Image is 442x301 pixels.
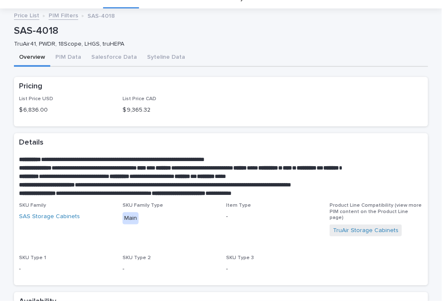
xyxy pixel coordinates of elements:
[50,49,86,67] button: PIM Data
[330,203,422,220] span: Product Line Compatibility (view more PIM content on the Product Line page)
[19,138,44,148] h2: Details
[19,212,80,221] a: SAS Storage Cabinets
[123,96,156,101] span: List Price CAD
[49,10,78,20] a: PIM Filters
[123,106,216,115] p: $ 9,365.32
[123,203,163,208] span: SKU Family Type
[19,255,46,260] span: SKU Type 1
[123,212,139,224] div: Main
[19,203,46,208] span: SKU Family
[19,265,112,274] p: -
[14,49,50,67] button: Overview
[226,265,319,274] p: -
[226,203,251,208] span: Item Type
[19,106,112,115] p: $ 6,836.00
[14,10,39,20] a: Price List
[19,96,53,101] span: List Price USD
[14,41,421,48] p: TruAir41, PWDR, 18Scope, LHGS, truHEPA
[142,49,190,67] button: Syteline Data
[19,82,42,91] h2: Pricing
[123,265,216,274] p: -
[123,255,151,260] span: SKU Type 2
[226,255,254,260] span: SKU Type 3
[226,212,319,221] p: -
[87,11,115,20] p: SAS-4018
[86,49,142,67] button: Salesforce Data
[14,25,425,37] p: SAS-4018
[333,226,398,235] a: TruAir Storage Cabinets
